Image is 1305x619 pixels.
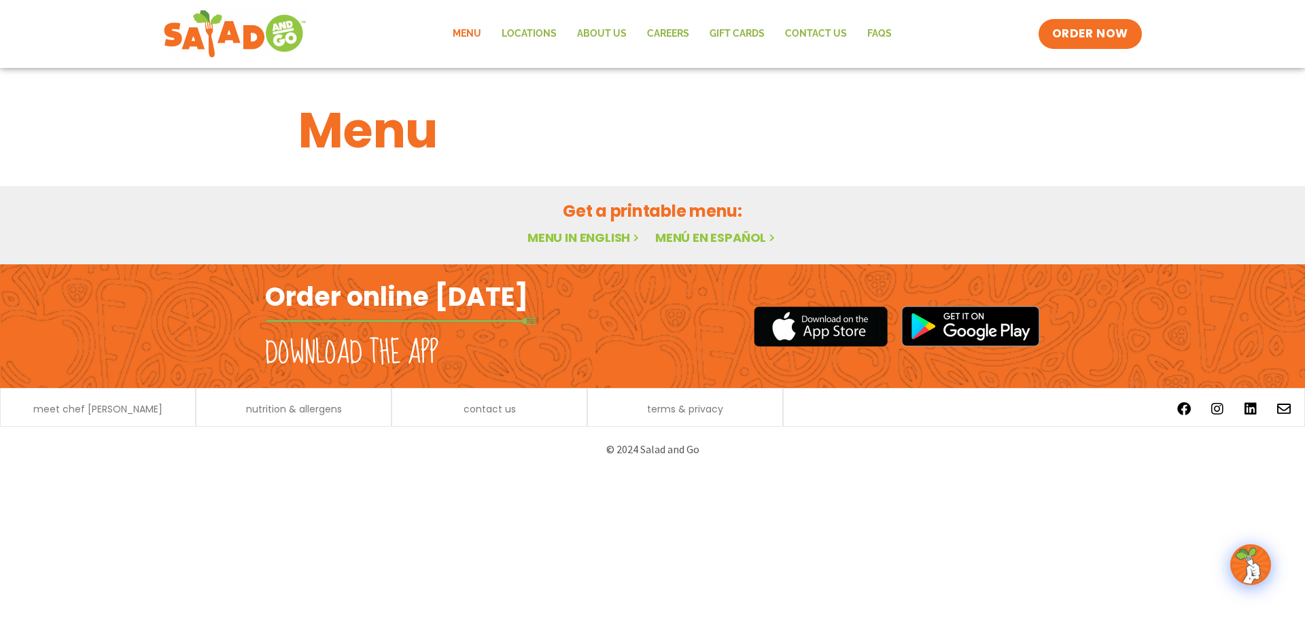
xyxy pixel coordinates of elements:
[901,306,1040,347] img: google_play
[1232,546,1270,584] img: wpChatIcon
[567,18,637,50] a: About Us
[464,404,516,414] a: contact us
[527,229,642,246] a: Menu in English
[265,280,528,313] h2: Order online [DATE]
[272,440,1033,459] p: © 2024 Salad and Go
[857,18,902,50] a: FAQs
[265,317,537,325] img: fork
[655,229,778,246] a: Menú en español
[775,18,857,50] a: Contact Us
[699,18,775,50] a: GIFT CARDS
[637,18,699,50] a: Careers
[1052,26,1128,42] span: ORDER NOW
[163,7,307,61] img: new-SAG-logo-768×292
[298,199,1007,223] h2: Get a printable menu:
[33,404,162,414] a: meet chef [PERSON_NAME]
[647,404,723,414] a: terms & privacy
[754,304,888,349] img: appstore
[265,334,438,372] h2: Download the app
[298,94,1007,167] h1: Menu
[442,18,902,50] nav: Menu
[1039,19,1142,49] a: ORDER NOW
[246,404,342,414] a: nutrition & allergens
[442,18,491,50] a: Menu
[491,18,567,50] a: Locations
